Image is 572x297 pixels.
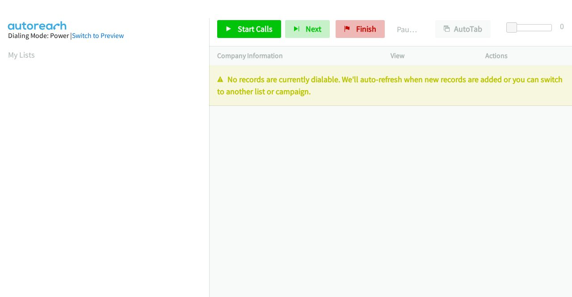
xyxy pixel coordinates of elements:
[391,50,469,61] p: View
[238,24,273,34] span: Start Calls
[397,23,419,35] p: Paused
[511,24,552,31] div: Delay between calls (in seconds)
[306,24,321,34] span: Next
[8,30,201,41] div: Dialing Mode: Power |
[435,20,491,38] button: AutoTab
[8,50,35,60] a: My Lists
[217,20,281,38] a: Start Calls
[285,20,330,38] button: Next
[217,73,564,97] p: No records are currently dialable. We'll auto-refresh when new records are added or you can switc...
[336,20,385,38] a: Finish
[72,31,124,40] a: Switch to Preview
[485,50,564,61] p: Actions
[217,50,374,61] p: Company Information
[356,24,376,34] span: Finish
[560,20,564,32] div: 0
